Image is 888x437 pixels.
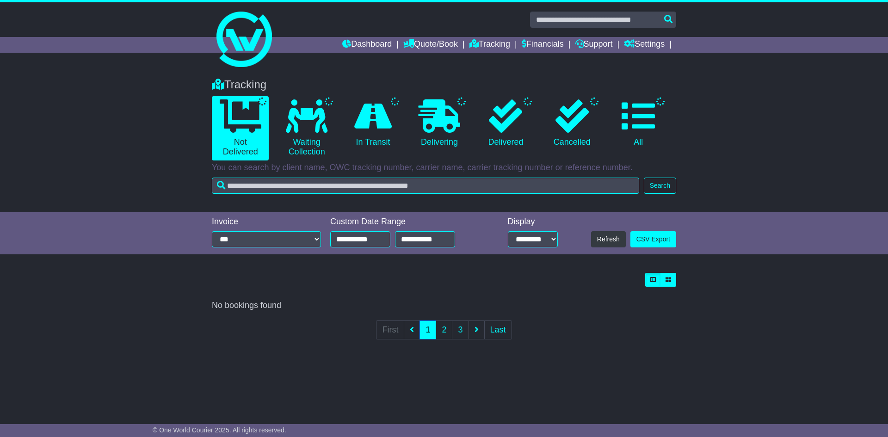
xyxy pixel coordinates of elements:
a: All [610,96,667,151]
a: Not Delivered [212,96,269,160]
div: Custom Date Range [330,217,479,227]
div: No bookings found [212,301,676,311]
a: Tracking [469,37,510,53]
a: 3 [452,320,469,339]
button: Search [644,178,676,194]
a: Waiting Collection [278,96,335,160]
p: You can search by client name, OWC tracking number, carrier name, carrier tracking number or refe... [212,163,676,173]
a: 2 [436,320,452,339]
a: Last [484,320,512,339]
a: CSV Export [630,231,676,247]
a: Support [575,37,613,53]
span: © One World Courier 2025. All rights reserved. [153,426,286,434]
a: In Transit [345,96,401,151]
div: Tracking [207,78,681,92]
a: Cancelled [543,96,600,151]
button: Refresh [591,231,626,247]
a: Delivered [477,96,534,151]
a: Quote/Book [403,37,458,53]
a: Settings [624,37,665,53]
a: Delivering [411,96,468,151]
a: Financials [522,37,564,53]
div: Display [508,217,558,227]
div: Invoice [212,217,321,227]
a: 1 [419,320,436,339]
a: Dashboard [342,37,392,53]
